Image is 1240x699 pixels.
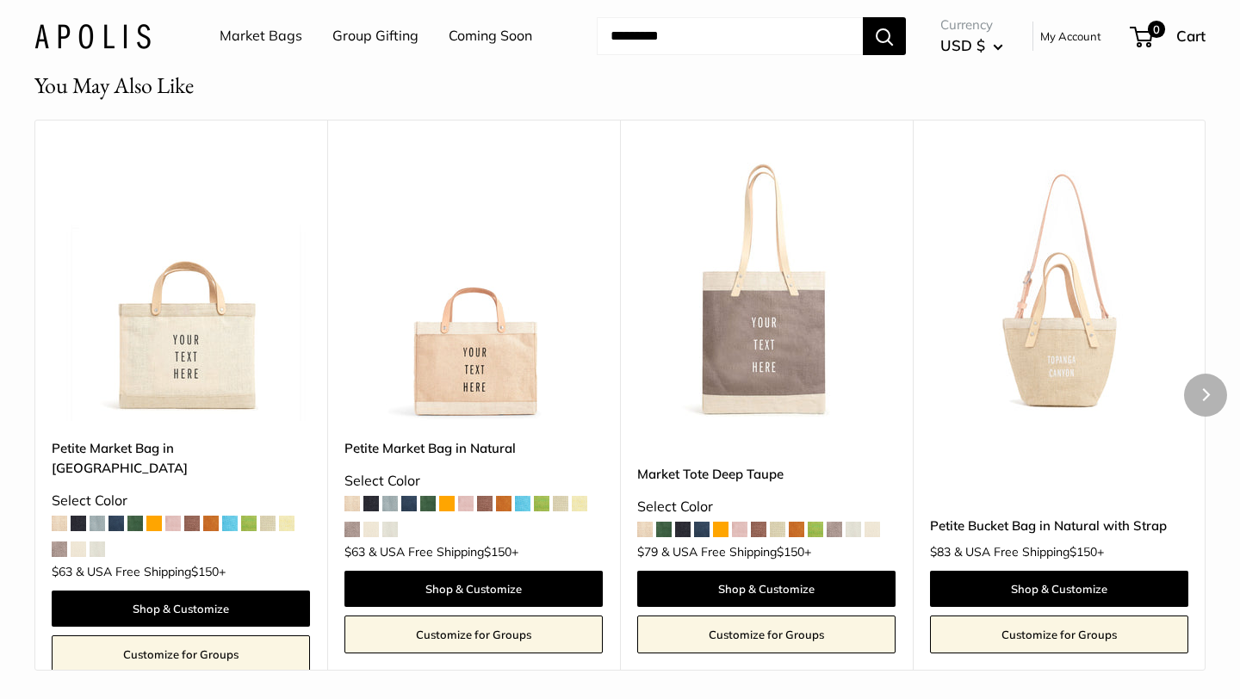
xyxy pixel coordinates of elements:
[930,516,1188,535] a: Petite Bucket Bag in Natural with Strap
[344,438,603,458] a: Petite Market Bag in Natural
[52,591,310,627] a: Shop & Customize
[344,468,603,494] div: Select Color
[344,571,603,607] a: Shop & Customize
[344,163,603,421] img: Petite Market Bag in Natural
[1069,544,1097,560] span: $150
[191,564,219,579] span: $150
[344,544,365,560] span: $63
[930,163,1188,421] a: Petite Bucket Bag in Natural with StrapPetite Bucket Bag in Natural with Strap
[637,544,658,560] span: $79
[34,69,194,102] h2: You May Also Like
[637,163,896,421] img: Market Tote Deep Taupe
[637,494,896,520] div: Select Color
[863,17,906,55] button: Search
[52,635,310,673] a: Customize for Groups
[940,36,985,54] span: USD $
[52,438,310,479] a: Petite Market Bag in [GEOGRAPHIC_DATA]
[76,566,226,578] span: & USA Free Shipping +
[1131,22,1206,50] a: 0 Cart
[1040,26,1101,46] a: My Account
[930,615,1188,653] a: Customize for Groups
[1148,21,1165,38] span: 0
[597,17,863,55] input: Search...
[637,163,896,421] a: Market Tote Deep TaupeMarket Tote Deep Taupe
[1184,374,1227,417] button: Next
[1176,27,1206,45] span: Cart
[777,544,804,560] span: $150
[449,23,532,49] a: Coming Soon
[220,23,302,49] a: Market Bags
[940,32,1003,59] button: USD $
[34,23,151,48] img: Apolis
[930,571,1188,607] a: Shop & Customize
[940,13,1003,37] span: Currency
[369,546,518,558] span: & USA Free Shipping +
[52,488,310,514] div: Select Color
[637,571,896,607] a: Shop & Customize
[484,544,512,560] span: $150
[954,546,1104,558] span: & USA Free Shipping +
[637,464,896,484] a: Market Tote Deep Taupe
[637,615,896,653] a: Customize for Groups
[344,615,603,653] a: Customize for Groups
[52,163,310,421] a: Petite Market Bag in OatPetite Market Bag in Oat
[930,163,1188,421] img: Petite Bucket Bag in Natural with Strap
[332,23,418,49] a: Group Gifting
[52,564,72,579] span: $63
[930,544,951,560] span: $83
[52,163,310,421] img: Petite Market Bag in Oat
[344,163,603,421] a: Petite Market Bag in Naturaldescription_Effortless style that elevates every moment
[661,546,811,558] span: & USA Free Shipping +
